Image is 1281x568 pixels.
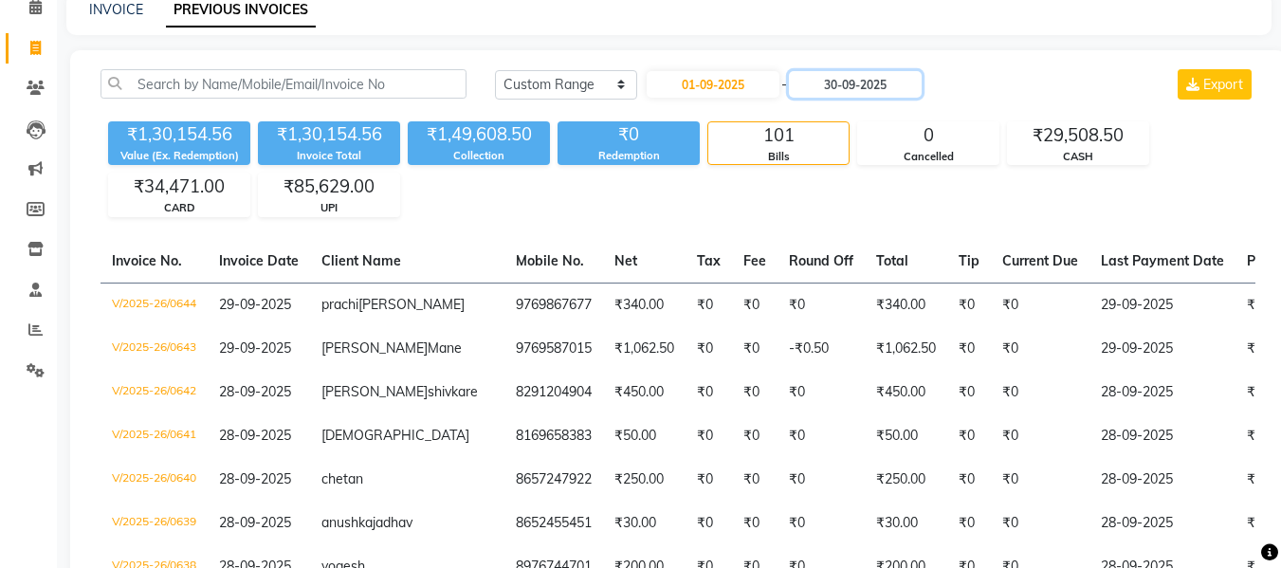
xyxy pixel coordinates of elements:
[991,327,1089,371] td: ₹0
[259,200,399,216] div: UPI
[219,296,291,313] span: 29-09-2025
[321,339,428,357] span: [PERSON_NAME]
[732,327,778,371] td: ₹0
[101,69,467,99] input: Search by Name/Mobile/Email/Invoice No
[947,371,991,414] td: ₹0
[865,283,947,327] td: ₹340.00
[789,252,853,269] span: Round Off
[1089,502,1235,545] td: 28-09-2025
[614,252,637,269] span: Net
[686,458,732,502] td: ₹0
[647,71,779,98] input: Start Date
[778,283,865,327] td: ₹0
[947,502,991,545] td: ₹0
[504,371,603,414] td: 8291204904
[408,148,550,164] div: Collection
[732,458,778,502] td: ₹0
[708,122,849,149] div: 101
[991,458,1089,502] td: ₹0
[219,514,291,531] span: 28-09-2025
[789,71,922,98] input: End Date
[219,427,291,444] span: 28-09-2025
[1089,414,1235,458] td: 28-09-2025
[991,502,1089,545] td: ₹0
[1089,458,1235,502] td: 28-09-2025
[686,502,732,545] td: ₹0
[1002,252,1078,269] span: Current Due
[112,252,182,269] span: Invoice No.
[516,252,584,269] span: Mobile No.
[321,470,363,487] span: chetan
[732,283,778,327] td: ₹0
[781,75,787,95] span: -
[991,371,1089,414] td: ₹0
[504,502,603,545] td: 8652455451
[732,502,778,545] td: ₹0
[603,327,686,371] td: ₹1,062.50
[321,296,358,313] span: prachi
[603,371,686,414] td: ₹450.00
[258,148,400,164] div: Invoice Total
[947,283,991,327] td: ₹0
[1089,283,1235,327] td: 29-09-2025
[219,383,291,400] span: 28-09-2025
[219,252,299,269] span: Invoice Date
[865,414,947,458] td: ₹50.00
[1089,327,1235,371] td: 29-09-2025
[603,283,686,327] td: ₹340.00
[1178,69,1252,100] button: Export
[603,458,686,502] td: ₹250.00
[321,514,373,531] span: anushka
[603,414,686,458] td: ₹50.00
[428,339,462,357] span: Mane
[428,383,478,400] span: shivkare
[947,458,991,502] td: ₹0
[686,371,732,414] td: ₹0
[743,252,766,269] span: Fee
[865,371,947,414] td: ₹450.00
[858,149,998,165] div: Cancelled
[219,470,291,487] span: 28-09-2025
[101,458,208,502] td: V/2025-26/0640
[778,414,865,458] td: ₹0
[991,283,1089,327] td: ₹0
[1203,76,1243,93] span: Export
[109,200,249,216] div: CARD
[558,121,700,148] div: ₹0
[373,514,412,531] span: jadhav
[732,414,778,458] td: ₹0
[408,121,550,148] div: ₹1,49,608.50
[686,414,732,458] td: ₹0
[259,174,399,200] div: ₹85,629.00
[89,1,143,18] a: INVOICE
[101,283,208,327] td: V/2025-26/0644
[991,414,1089,458] td: ₹0
[109,174,249,200] div: ₹34,471.00
[258,121,400,148] div: ₹1,30,154.56
[1089,371,1235,414] td: 28-09-2025
[778,502,865,545] td: ₹0
[865,327,947,371] td: ₹1,062.50
[101,327,208,371] td: V/2025-26/0643
[732,371,778,414] td: ₹0
[778,327,865,371] td: -₹0.50
[686,283,732,327] td: ₹0
[504,414,603,458] td: 8169658383
[697,252,721,269] span: Tax
[947,414,991,458] td: ₹0
[504,327,603,371] td: 9769587015
[603,502,686,545] td: ₹30.00
[1008,122,1148,149] div: ₹29,508.50
[778,458,865,502] td: ₹0
[358,296,465,313] span: [PERSON_NAME]
[321,383,428,400] span: [PERSON_NAME]
[1101,252,1224,269] span: Last Payment Date
[321,427,469,444] span: [DEMOGRAPHIC_DATA]
[321,252,401,269] span: Client Name
[108,148,250,164] div: Value (Ex. Redemption)
[504,458,603,502] td: 8657247922
[947,327,991,371] td: ₹0
[876,252,908,269] span: Total
[558,148,700,164] div: Redemption
[504,283,603,327] td: 9769867677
